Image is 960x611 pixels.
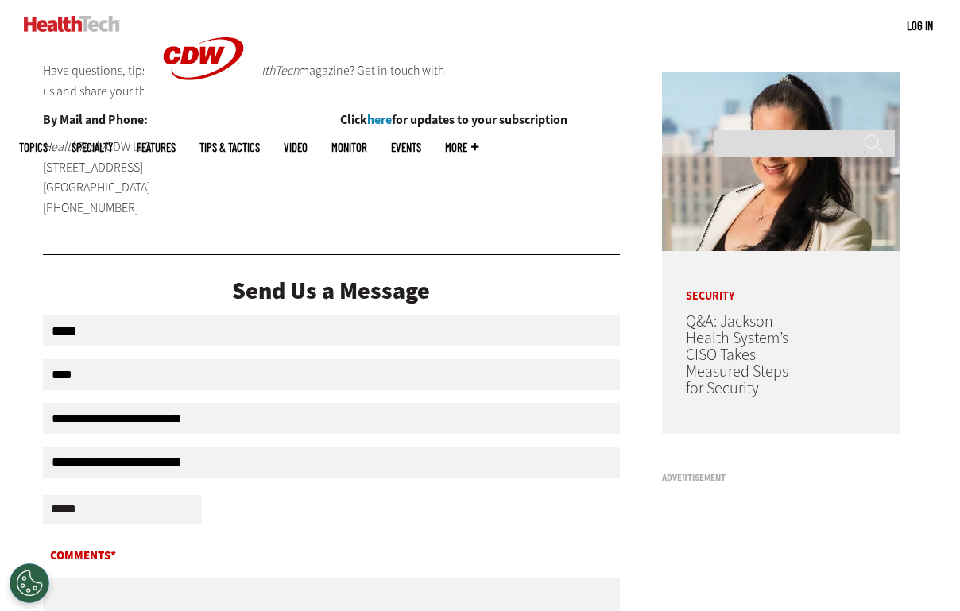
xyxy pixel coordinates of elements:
label: Comments* [43,546,620,571]
img: Home [24,16,120,32]
span: Specialty [72,141,113,153]
a: Log in [907,18,933,33]
a: CDW [144,105,263,122]
img: Connie Barrera [662,72,900,251]
div: User menu [907,17,933,34]
span: Topics [19,141,48,153]
h3: Advertisement [662,474,900,482]
div: Cookies Settings [10,563,49,603]
a: Tips & Tactics [199,141,260,153]
a: Events [391,141,421,153]
span: More [445,141,478,153]
a: Video [284,141,308,153]
p: CDW LLC [STREET_ADDRESS] [GEOGRAPHIC_DATA] [PHONE_NUMBER] [43,137,238,218]
button: Open Preferences [10,563,49,603]
p: Security [662,267,829,302]
a: MonITor [331,141,367,153]
a: Q&A: Jackson Health System’s CISO Takes Measured Steps for Security [686,311,788,399]
a: Features [137,141,176,153]
div: Send Us a Message [43,279,620,303]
